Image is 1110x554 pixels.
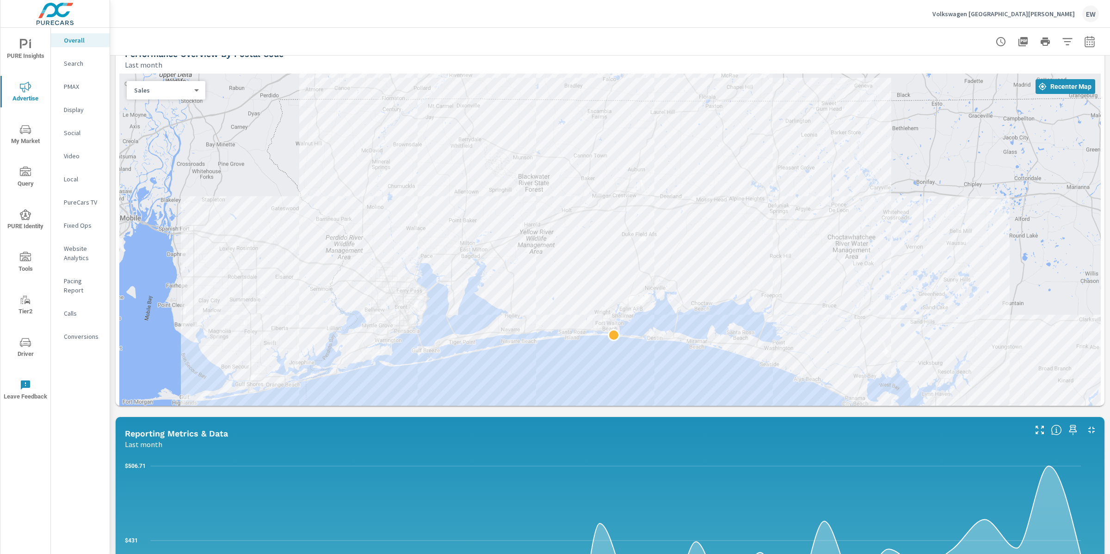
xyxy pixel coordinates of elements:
[64,244,102,262] p: Website Analytics
[64,59,102,68] p: Search
[51,126,110,140] div: Social
[1084,423,1099,437] button: Minimize Widget
[51,56,110,70] div: Search
[64,198,102,207] p: PureCars TV
[125,439,162,450] p: Last month
[51,274,110,297] div: Pacing Report
[51,195,110,209] div: PureCars TV
[64,174,102,184] p: Local
[3,39,48,62] span: PURE Insights
[3,380,48,402] span: Leave Feedback
[0,28,50,411] div: nav menu
[51,80,110,93] div: PMAX
[3,252,48,274] span: Tools
[1051,424,1062,436] span: Understand performance data overtime and see how metrics compare to each other.
[1082,6,1099,22] div: EW
[1039,82,1091,91] span: Recenter Map
[64,128,102,137] p: Social
[51,149,110,163] div: Video
[125,537,138,544] text: $431
[1014,32,1032,51] button: "Export Report to PDF"
[64,332,102,341] p: Conversions
[1036,79,1095,94] button: Recenter Map
[125,429,228,438] h5: Reporting Metrics & Data
[64,276,102,295] p: Pacing Report
[3,81,48,104] span: Advertise
[51,242,110,265] div: Website Analytics
[932,10,1075,18] p: Volkswagen [GEOGRAPHIC_DATA][PERSON_NAME]
[125,463,146,469] text: $506.71
[127,86,198,95] div: Sales
[3,337,48,360] span: Driver
[64,82,102,91] p: PMAX
[1066,423,1080,437] span: Save this to your personalized report
[1080,32,1099,51] button: Select Date Range
[51,306,110,320] div: Calls
[3,124,48,147] span: My Market
[64,36,102,45] p: Overall
[64,105,102,114] p: Display
[64,309,102,318] p: Calls
[125,59,162,70] p: Last month
[51,33,110,47] div: Overall
[51,330,110,343] div: Conversions
[1036,32,1054,51] button: Print Report
[1058,32,1077,51] button: Apply Filters
[51,103,110,117] div: Display
[134,86,191,94] p: Sales
[1032,423,1047,437] button: Make Fullscreen
[64,151,102,161] p: Video
[3,209,48,232] span: PURE Identity
[51,172,110,186] div: Local
[3,167,48,189] span: Query
[64,221,102,230] p: Fixed Ops
[3,294,48,317] span: Tier2
[51,218,110,232] div: Fixed Ops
